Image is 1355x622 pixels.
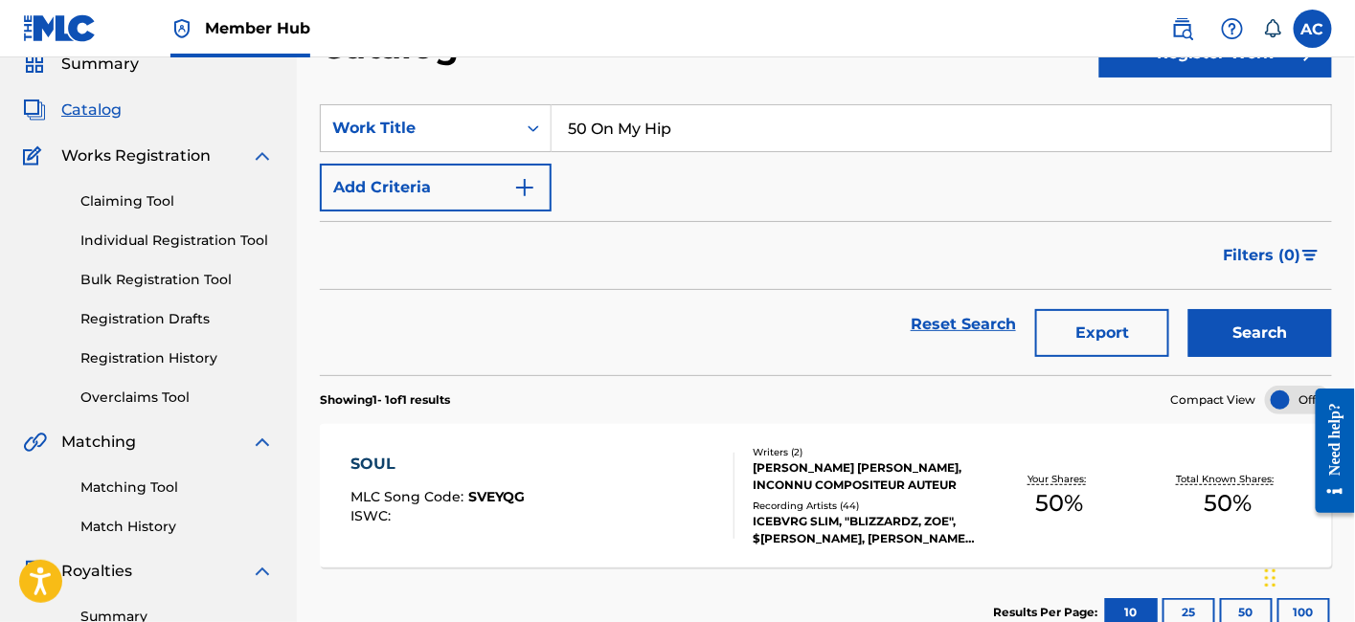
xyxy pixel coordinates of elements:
div: Recording Artists ( 44 ) [753,499,975,513]
img: 9d2ae6d4665cec9f34b9.svg [513,176,536,199]
a: Individual Registration Tool [80,231,274,251]
img: expand [251,144,274,167]
span: Catalog [61,99,122,122]
button: Export [1035,309,1169,357]
a: Bulk Registration Tool [80,270,274,290]
a: Registration History [80,348,274,368]
img: search [1171,17,1194,40]
iframe: Chat Widget [1259,530,1355,622]
img: Works Registration [23,144,48,167]
span: ISWC : [350,507,395,524]
span: Matching [61,431,136,454]
img: Summary [23,53,46,76]
p: Showing 1 - 1 of 1 results [320,391,450,409]
img: Royalties [23,560,46,583]
a: Public Search [1163,10,1202,48]
div: SOUL [350,453,526,476]
span: Filters ( 0 ) [1224,244,1301,267]
a: Matching Tool [80,478,274,498]
a: Registration Drafts [80,309,274,329]
span: SVEYQG [468,488,526,505]
span: Royalties [61,560,132,583]
div: Writers ( 2 ) [753,445,975,459]
span: Compact View [1170,391,1256,409]
img: Top Rightsholder [170,17,193,40]
span: Summary [61,53,139,76]
div: Notifications [1263,19,1282,38]
div: ICEBVRG SLIM, "BLIZZARDZ, ZOE", $[PERSON_NAME], [PERSON_NAME], [PERSON_NAME] [753,513,975,547]
span: MLC Song Code : [350,488,468,505]
p: Results Per Page: [993,604,1102,621]
img: expand [251,431,274,454]
span: Member Hub [205,17,310,39]
img: help [1221,17,1244,40]
iframe: Resource Center [1301,374,1355,528]
img: expand [251,560,274,583]
div: [PERSON_NAME] [PERSON_NAME], INCONNU COMPOSITEUR AUTEUR [753,459,975,494]
a: Overclaims Tool [80,388,274,408]
div: Help [1213,10,1252,48]
a: Match History [80,517,274,537]
img: Matching [23,431,47,454]
form: Search Form [320,104,1332,375]
img: filter [1302,250,1319,261]
button: Add Criteria [320,164,552,211]
img: Catalog [23,99,46,122]
div: Work Title [332,117,505,140]
p: Total Known Shares: [1177,472,1279,486]
a: CatalogCatalog [23,99,122,122]
span: Works Registration [61,144,211,167]
a: Claiming Tool [80,191,274,211]
img: MLC Logo [23,14,97,42]
button: Search [1188,309,1332,357]
a: Reset Search [901,303,1026,345]
a: SummarySummary [23,53,139,76]
div: User Menu [1294,10,1332,48]
span: 50 % [1204,486,1252,521]
p: Your Shares: [1028,472,1091,486]
a: SOULMLC Song Code:SVEYQGISWC:Writers (2)[PERSON_NAME] [PERSON_NAME], INCONNU COMPOSITEUR AUTEURRe... [320,424,1332,567]
button: Filters (0) [1212,232,1332,279]
div: Drag [1265,549,1276,607]
span: 50 % [1035,486,1083,521]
